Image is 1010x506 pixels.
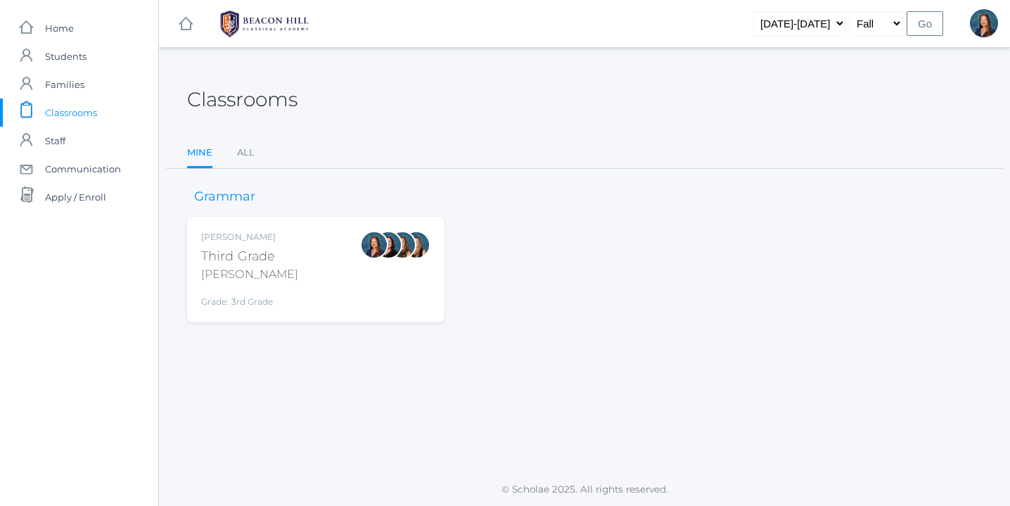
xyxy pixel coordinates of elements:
[237,139,255,167] a: All
[45,155,121,183] span: Communication
[45,42,87,70] span: Students
[45,70,84,99] span: Families
[45,99,97,127] span: Classrooms
[360,231,388,259] div: Lori Webster
[907,11,943,36] input: Go
[187,89,298,110] h2: Classrooms
[187,190,262,204] h3: Grammar
[159,482,1010,496] p: © Scholae 2025. All rights reserved.
[45,14,74,42] span: Home
[212,6,317,42] img: 1_BHCALogos-05.png
[45,183,106,211] span: Apply / Enroll
[201,266,298,283] div: [PERSON_NAME]
[201,289,298,308] div: Grade: 3rd Grade
[45,127,65,155] span: Staff
[374,231,402,259] div: Katie Watters
[970,9,998,37] div: Lori Webster
[201,247,298,266] div: Third Grade
[388,231,416,259] div: Andrea Deutsch
[402,231,430,259] div: Juliana Fowler
[201,231,298,243] div: [PERSON_NAME]
[187,139,212,169] a: Mine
